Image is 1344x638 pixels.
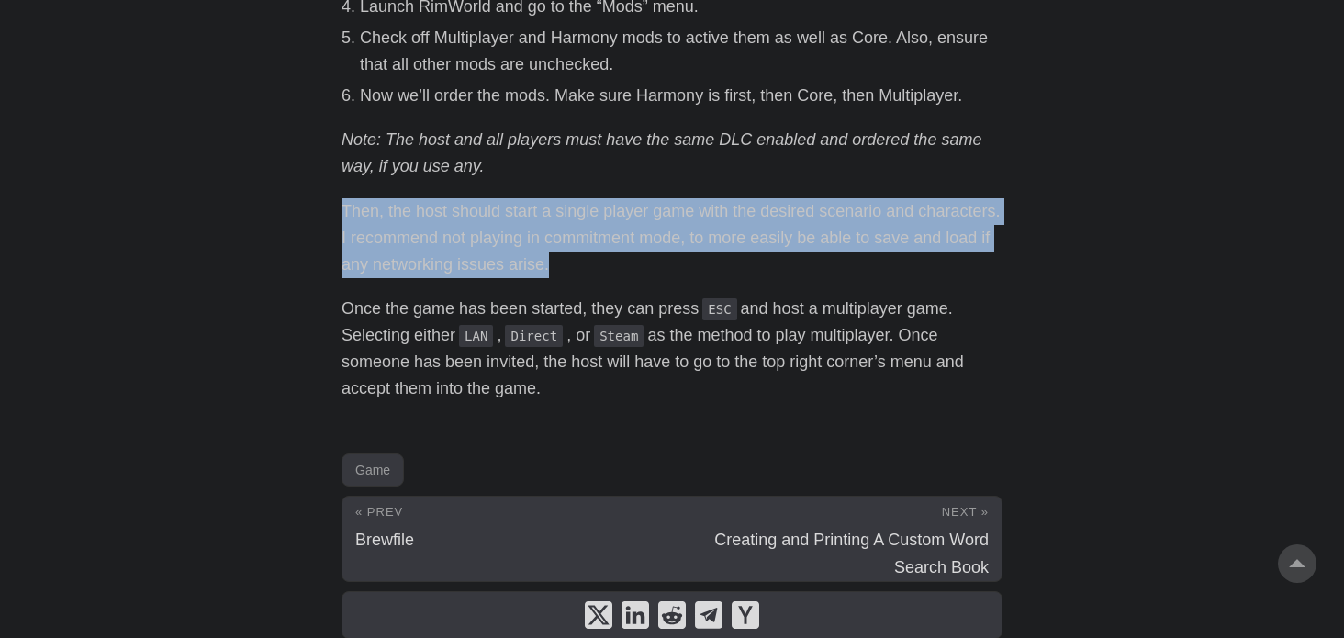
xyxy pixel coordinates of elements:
code: LAN [459,325,493,347]
li: Now we’ll order the mods. Make sure Harmony is first, then Core, then Multiplayer. [360,83,1002,109]
a: share How To Play RimWorld Multiplayer Coop on ycombinator [732,601,759,629]
a: share How To Play RimWorld Multiplayer Coop on reddit [658,601,686,629]
li: Check off Multiplayer and Harmony mods to active them as well as Core. Also, ensure that all othe... [360,25,1002,78]
code: Steam [594,325,644,347]
span: Creating and Printing A Custom Word Search Book [714,531,989,576]
span: Brewfile [355,531,414,549]
a: go to top [1278,544,1316,583]
span: « Prev [355,505,403,519]
code: ESC [702,298,736,320]
a: Game [342,453,404,487]
a: share How To Play RimWorld Multiplayer Coop on linkedin [622,601,649,629]
a: Next » Creating and Printing A Custom Word Search Book [672,497,1002,581]
span: Next » [942,505,989,519]
code: Direct [505,325,563,347]
p: Then, the host should start a single player game with the desired scenario and characters. I reco... [342,198,1002,277]
a: share How To Play RimWorld Multiplayer Coop on x [585,601,612,629]
a: « Prev Brewfile [342,497,672,581]
p: Once the game has been started, they can press and host a multiplayer game. Selecting either , , ... [342,296,1002,401]
a: share How To Play RimWorld Multiplayer Coop on telegram [695,601,722,629]
em: Note: The host and all players must have the same DLC enabled and ordered the same way, if you us... [342,130,981,175]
